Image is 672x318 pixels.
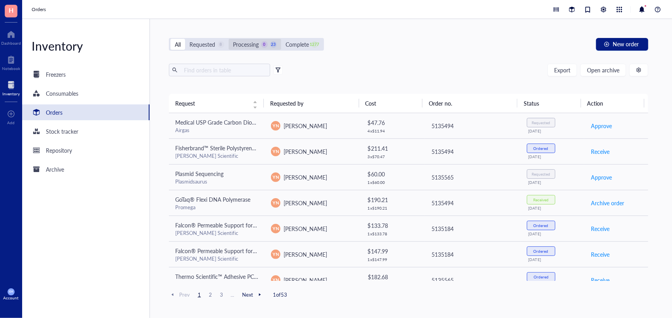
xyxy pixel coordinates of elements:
div: Add [8,120,15,125]
span: Falcon® Permeable Support for 12-well Plate with 0.4 µm Transparent PET Membrane, Sterile, 1/Pack... [175,221,447,229]
div: Stock tracker [46,127,78,136]
td: 5135184 [424,216,520,241]
button: Receive [591,274,610,286]
div: Complete [286,40,309,49]
div: 1277 [311,41,318,48]
div: Inventory [2,91,20,96]
div: 1 x $ 147.99 [368,257,418,262]
td: 5135494 [424,138,520,164]
span: 1 [195,291,204,298]
span: Medical USP Grade Carbon Dioxide, 50 Pound Cylinder, CGA-320 [175,118,335,126]
span: H [9,5,13,15]
span: Fisherbrand™ Sterile Polystyrene Disposable Serological Pipets with Magnifier Stripe GREENER_CHOI... [175,144,445,152]
span: YN [273,199,279,206]
a: Repository [22,142,150,158]
div: Notebook [2,66,20,71]
span: YN [273,276,279,283]
span: [PERSON_NAME] [284,122,327,130]
td: 5135565 [424,164,520,190]
div: Account [4,295,19,300]
button: Approve [591,119,612,132]
div: [DATE] [528,180,578,185]
th: Order no. [422,94,517,113]
span: Receive [591,250,610,259]
div: 5135184 [432,224,514,233]
div: [DATE] [528,231,578,236]
div: 3 x $ 70.47 [368,154,418,159]
td: 5135494 [424,113,520,139]
span: Approve [591,173,612,182]
span: [PERSON_NAME] [284,173,327,181]
span: Prev [169,291,190,298]
div: 23 [270,41,277,48]
div: Ordered [534,223,549,228]
div: Received [533,197,549,202]
div: [PERSON_NAME] Scientific [175,255,258,262]
div: 5135184 [432,250,514,259]
div: Ordered [534,146,549,151]
div: 0 [261,41,268,48]
button: Receive [591,248,610,261]
td: 5135184 [424,241,520,267]
button: Receive [591,145,610,158]
div: [DATE] [528,154,578,159]
div: Orders [46,108,62,117]
th: Cost [359,94,422,113]
button: Receive [591,222,610,235]
th: Status [517,94,581,113]
button: New order [596,38,648,51]
span: New order [613,41,639,47]
button: Open archive [580,64,626,76]
button: Approve [591,171,612,184]
span: Open archive [587,67,619,73]
div: 5135494 [432,147,514,156]
div: 5135565 [432,276,514,284]
div: segmented control [169,38,324,51]
a: Inventory [2,79,20,96]
a: Orders [32,6,47,13]
div: 1 x $ 133.78 [368,231,418,236]
div: Consumables [46,89,78,98]
div: [PERSON_NAME] Scientific [175,152,258,159]
div: $ 182.68 [368,273,418,281]
span: YN [273,225,279,232]
span: [PERSON_NAME] [284,199,327,207]
div: Requested [532,120,550,125]
span: Falcon® Permeable Support for 6-well Plate with 0.4 µm Transparent PET Membrane, Sterile, 1/Pack,... [175,247,444,255]
th: Request [169,94,264,113]
div: $ 133.78 [368,221,418,230]
a: Dashboard [1,28,21,45]
span: [PERSON_NAME] [284,250,327,258]
div: Processing [233,40,259,49]
span: 3 [217,291,226,298]
div: 4 x $ 11.94 [368,129,418,133]
span: [PERSON_NAME] [284,225,327,233]
td: 5135494 [424,190,520,216]
div: $ 47.76 [368,118,418,127]
span: Next [242,291,263,298]
span: Request [175,99,248,108]
span: YN [273,251,279,257]
span: YN [273,174,279,180]
div: 5135494 [432,199,514,207]
div: 1 x $ 60.00 [368,180,418,185]
div: [DATE] [528,257,578,262]
a: Notebook [2,53,20,71]
span: Receive [591,147,610,156]
a: Orders [22,104,150,120]
div: Ordered [534,274,549,279]
div: Requested [532,172,550,176]
span: Receive [591,276,610,284]
span: 1 of 53 [273,291,287,298]
div: 5135565 [432,173,514,182]
span: [PERSON_NAME] [284,276,327,284]
div: Airgas [175,127,258,134]
div: Freezers [46,70,66,79]
span: YN [273,122,279,129]
input: Find orders in table [181,64,267,76]
span: Plasmid Sequencing [175,170,223,178]
button: Archive order [591,197,625,209]
a: Stock tracker [22,123,150,139]
div: Archive [46,165,64,174]
div: 8 [218,41,224,48]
